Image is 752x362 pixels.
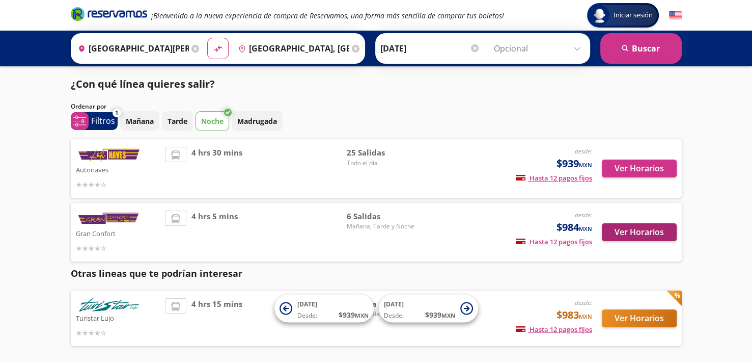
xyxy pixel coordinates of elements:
[494,36,585,61] input: Opcional
[579,161,592,169] small: MXN
[76,147,142,163] img: Autonaves
[297,311,317,320] span: Desde:
[297,300,317,308] span: [DATE]
[196,111,229,131] button: Noche
[347,147,418,159] span: 25 Salidas
[115,109,118,117] span: 1
[556,220,592,235] span: $984
[120,111,159,131] button: Mañana
[151,11,504,20] em: ¡Bienvenido a la nueva experiencia de compra de Reservamos, una forma más sencilla de comprar tus...
[274,295,374,323] button: [DATE]Desde:$939MXN
[516,237,592,246] span: Hasta 12 pagos fijos
[71,102,106,111] p: Ordenar por
[71,76,215,92] p: ¿Con qué línea quieres salir?
[347,222,418,231] span: Mañana, Tarde y Noche
[384,300,404,308] span: [DATE]
[339,309,369,320] span: $ 939
[76,211,142,227] img: Gran Confort
[162,111,193,131] button: Tarde
[234,36,349,61] input: Buscar Destino
[71,6,147,21] i: Brand Logo
[76,298,142,312] img: Turistar Lujo
[191,298,242,339] span: 4 hrs 15 mins
[600,33,682,64] button: Buscar
[126,116,154,126] p: Mañana
[347,211,418,222] span: 6 Salidas
[232,111,283,131] button: Madrugada
[201,116,224,126] p: Noche
[71,112,118,130] button: 1Filtros
[425,309,455,320] span: $ 939
[379,295,478,323] button: [DATE]Desde:$939MXN
[380,36,480,61] input: Elegir Fecha
[71,267,682,280] p: Otras lineas que te podrían interesar
[347,159,418,168] span: Todo el día
[76,227,160,239] p: Gran Confort
[575,298,592,307] em: desde:
[669,9,682,22] button: English
[191,147,242,190] span: 4 hrs 30 mins
[579,225,592,232] small: MXN
[76,312,160,324] p: Turistar Lujo
[71,6,147,24] a: Brand Logo
[237,116,277,126] p: Madrugada
[602,309,677,327] button: Ver Horarios
[575,147,592,156] em: desde:
[168,116,187,126] p: Tarde
[441,312,455,319] small: MXN
[384,311,404,320] span: Desde:
[355,312,369,319] small: MXN
[191,211,238,254] span: 4 hrs 5 mins
[91,115,115,127] p: Filtros
[556,307,592,323] span: $983
[579,313,592,320] small: MXN
[76,163,160,175] p: Autonaves
[516,325,592,334] span: Hasta 12 pagos fijos
[602,223,677,241] button: Ver Horarios
[556,156,592,171] span: $939
[609,10,657,20] span: Iniciar sesión
[516,173,592,183] span: Hasta 12 pagos fijos
[602,160,677,177] button: Ver Horarios
[575,211,592,219] em: desde:
[74,36,189,61] input: Buscar Origen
